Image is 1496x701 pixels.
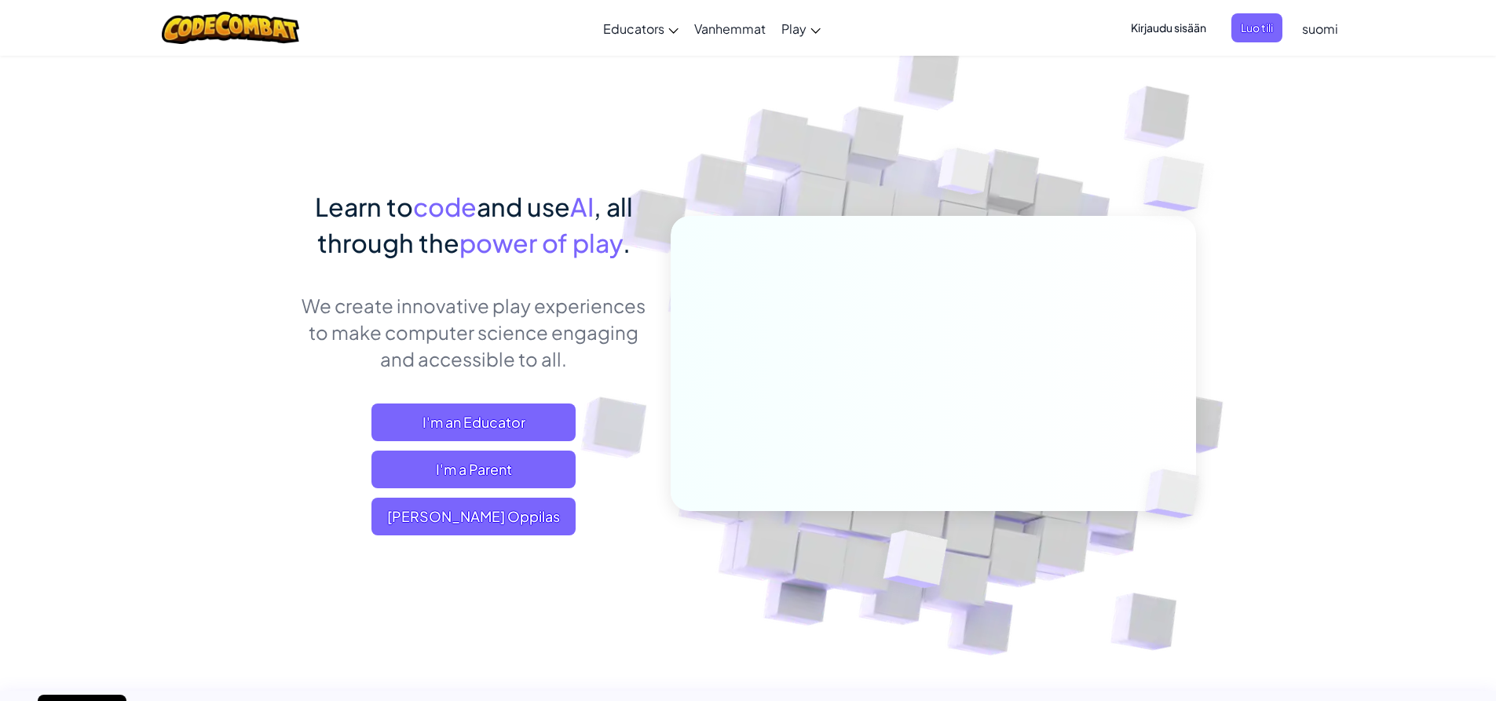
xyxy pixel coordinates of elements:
[686,7,774,49] a: Vanhemmat
[315,191,413,222] span: Learn to
[1112,118,1248,250] img: Overlap cubes
[781,20,807,37] span: Play
[595,7,686,49] a: Educators
[371,451,576,488] a: I'm a Parent
[301,292,647,372] p: We create innovative play experiences to make computer science engaging and accessible to all.
[459,227,623,258] span: power of play
[1231,13,1282,42] button: Luo tili
[371,498,576,535] button: [PERSON_NAME] Oppilas
[413,191,477,222] span: code
[1118,436,1236,551] img: Overlap cubes
[844,497,985,627] img: Overlap cubes
[774,7,828,49] a: Play
[908,117,1021,234] img: Overlap cubes
[570,191,594,222] span: AI
[162,12,299,44] img: CodeCombat logo
[1302,20,1338,37] span: suomi
[371,403,576,441] a: I'm an Educator
[603,20,664,37] span: Educators
[477,191,570,222] span: and use
[623,227,631,258] span: .
[1121,13,1216,42] button: Kirjaudu sisään
[1294,7,1346,49] a: suomi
